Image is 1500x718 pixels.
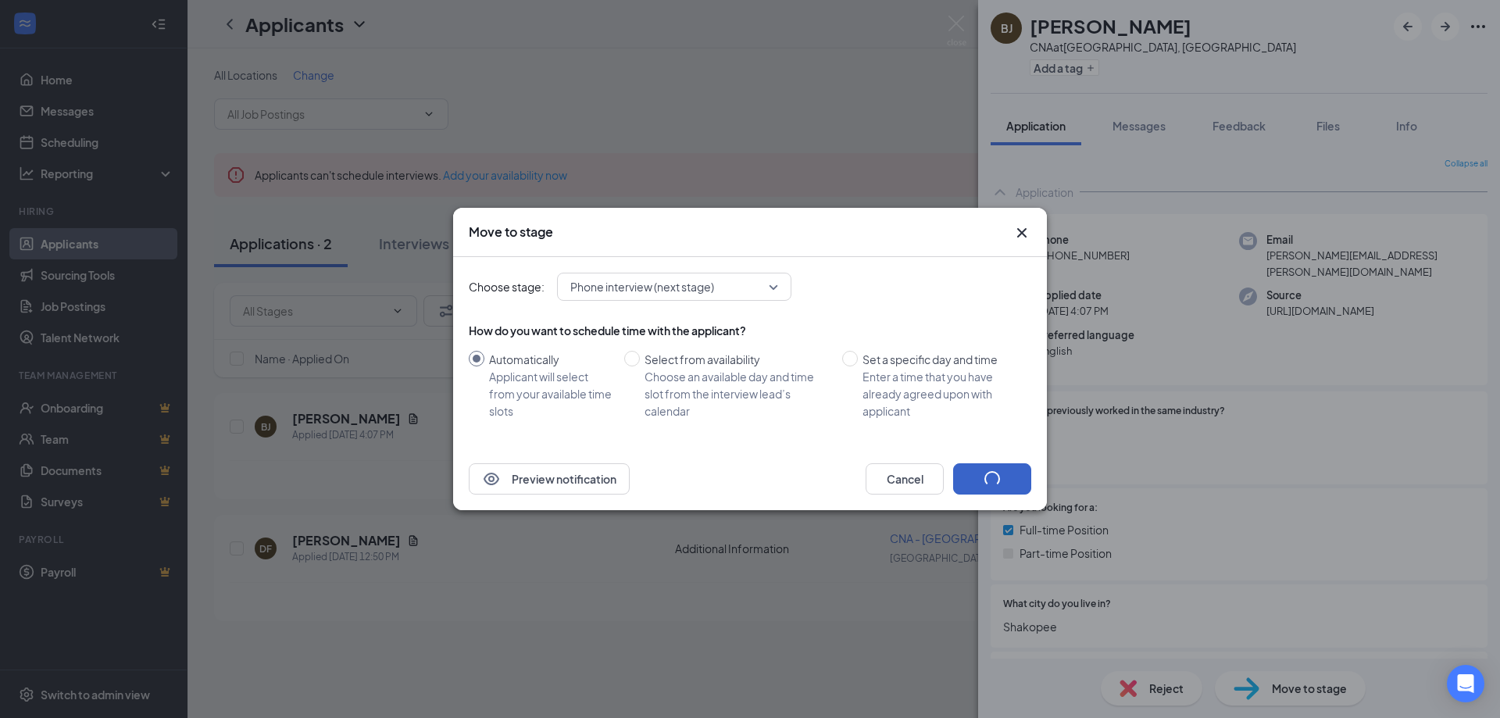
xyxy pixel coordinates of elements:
[862,351,1019,368] div: Set a specific day and time
[645,351,830,368] div: Select from availability
[482,470,501,488] svg: Eye
[489,368,612,420] div: Applicant will select from your available time slots
[469,463,630,495] button: EyePreview notification
[862,368,1019,420] div: Enter a time that you have already agreed upon with applicant
[469,223,553,241] h3: Move to stage
[1012,223,1031,242] svg: Cross
[866,463,944,495] button: Cancel
[1012,223,1031,242] button: Close
[570,275,714,298] span: Phone interview (next stage)
[469,323,1031,338] div: How do you want to schedule time with the applicant?
[1447,665,1484,702] div: Open Intercom Messenger
[469,278,545,295] span: Choose stage:
[645,368,830,420] div: Choose an available day and time slot from the interview lead’s calendar
[489,351,612,368] div: Automatically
